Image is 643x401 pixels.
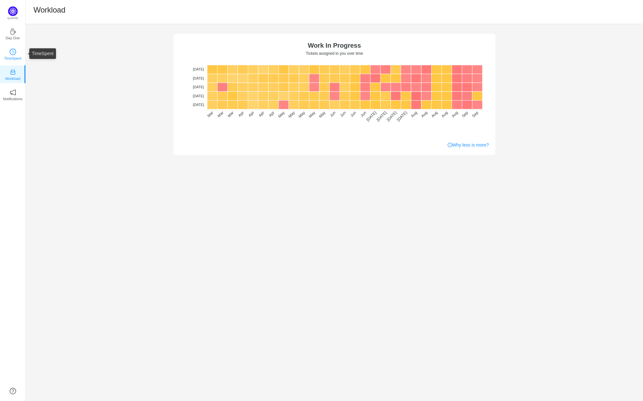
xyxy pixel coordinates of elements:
p: TimeSpent [4,55,22,61]
i: icon: info-circle [448,143,452,147]
tspan: Sep [471,110,479,118]
p: Notifications [3,96,23,102]
a: icon: coffeeDay One [10,30,16,37]
tspan: May [277,110,285,119]
tspan: May [308,110,316,119]
p: Quantify [7,16,18,21]
tspan: Aug [420,110,428,118]
a: icon: clock-circleTimeSpent [10,51,16,57]
tspan: Apr [268,110,275,118]
tspan: May [298,110,306,119]
tspan: May [318,110,326,119]
tspan: Aug [441,110,449,118]
tspan: [DATE] [193,85,204,89]
tspan: Aug [430,110,438,118]
p: Day One [5,35,20,41]
tspan: Mar [206,110,214,118]
tspan: Apr [238,110,245,118]
tspan: Jun [349,110,357,118]
tspan: Aug [451,110,459,118]
a: Why less is more? [448,142,489,148]
tspan: Mar [227,110,235,118]
tspan: Jun [359,110,367,118]
tspan: Apr [258,110,265,118]
a: icon: inboxWorkload [10,71,16,77]
tspan: [DATE] [193,103,204,107]
tspan: [DATE] [396,110,408,122]
tspan: Sep [461,110,469,118]
a: icon: notificationNotifications [10,91,16,98]
tspan: [DATE] [376,110,387,122]
tspan: Jun [339,110,347,118]
h1: Workload [33,5,65,15]
tspan: [DATE] [366,110,377,122]
tspan: [DATE] [193,67,204,71]
i: icon: coffee [10,28,16,35]
p: Workload [5,76,20,81]
tspan: [DATE] [193,76,204,80]
i: icon: inbox [10,69,16,75]
tspan: May [287,110,296,119]
tspan: [DATE] [386,110,398,122]
img: Quantify [8,6,18,16]
tspan: Aug [410,110,418,118]
tspan: Apr [247,110,255,118]
text: Work In Progress [308,42,361,49]
tspan: Mar [217,110,225,118]
tspan: Jun [329,110,337,118]
a: icon: question-circle [10,388,16,394]
tspan: [DATE] [193,94,204,98]
i: icon: clock-circle [10,49,16,55]
text: Tickets assigned to you over time [306,51,363,56]
i: icon: notification [10,89,16,96]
